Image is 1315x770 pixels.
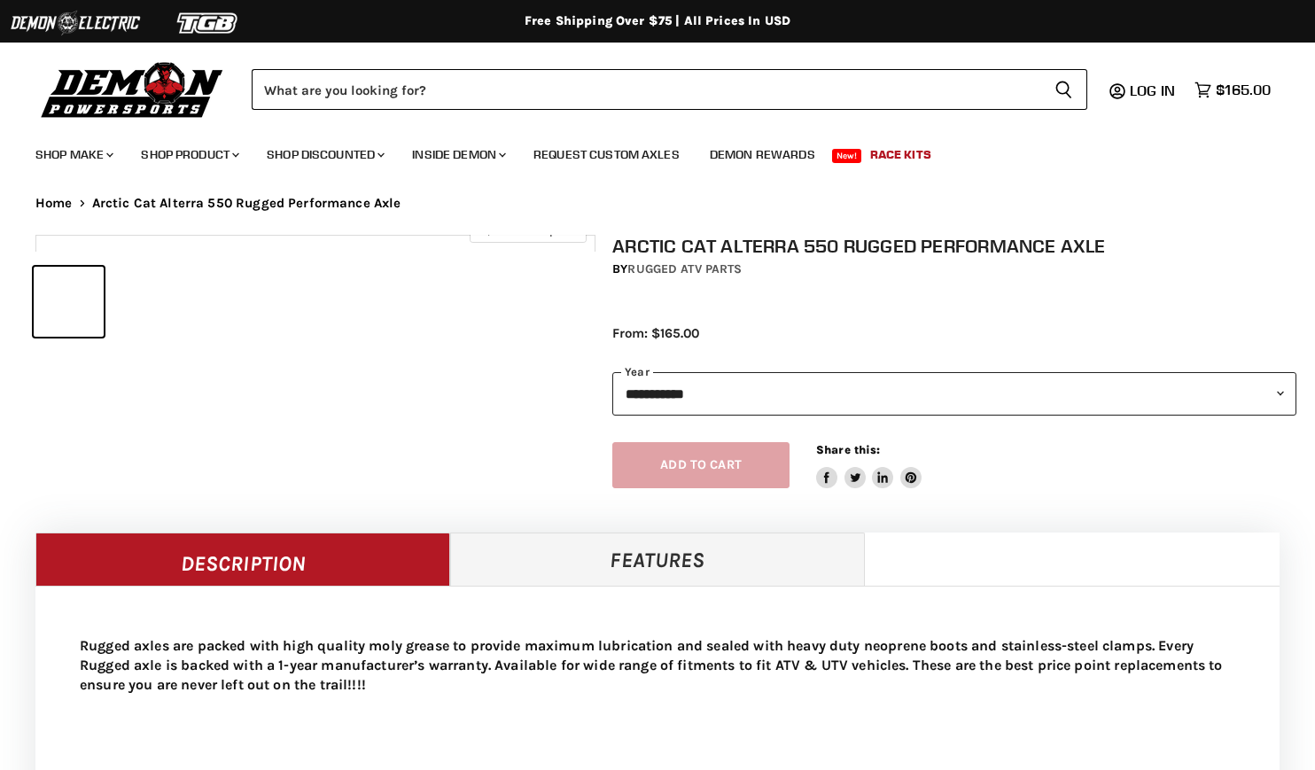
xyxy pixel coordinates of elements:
a: Shop Discounted [253,136,395,173]
div: by [612,260,1296,279]
a: Demon Rewards [696,136,829,173]
form: Product [252,69,1087,110]
a: Log in [1122,82,1186,98]
a: Race Kits [857,136,945,173]
a: Description [35,533,450,586]
img: TGB Logo 2 [142,6,275,40]
button: Search [1040,69,1087,110]
a: Shop Make [22,136,124,173]
img: Demon Electric Logo 2 [9,6,142,40]
a: Inside Demon [399,136,517,173]
span: Log in [1130,82,1175,99]
select: year [612,372,1296,416]
aside: Share this: [816,442,922,489]
ul: Main menu [22,129,1266,173]
span: From: $165.00 [612,325,699,341]
span: Share this: [816,443,880,456]
a: Features [450,533,865,586]
a: Rugged ATV Parts [627,261,742,276]
a: Request Custom Axles [520,136,693,173]
a: Home [35,196,73,211]
button: IMAGE thumbnail [34,267,104,337]
a: $165.00 [1186,77,1280,103]
span: $165.00 [1216,82,1271,98]
a: Shop Product [128,136,250,173]
span: New! [832,149,862,163]
input: Search [252,69,1040,110]
span: Arctic Cat Alterra 550 Rugged Performance Axle [92,196,401,211]
p: Rugged axles are packed with high quality moly grease to provide maximum lubrication and sealed w... [80,636,1235,695]
h1: Arctic Cat Alterra 550 Rugged Performance Axle [612,235,1296,257]
img: Demon Powersports [35,58,230,121]
span: Click to expand [479,223,577,237]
